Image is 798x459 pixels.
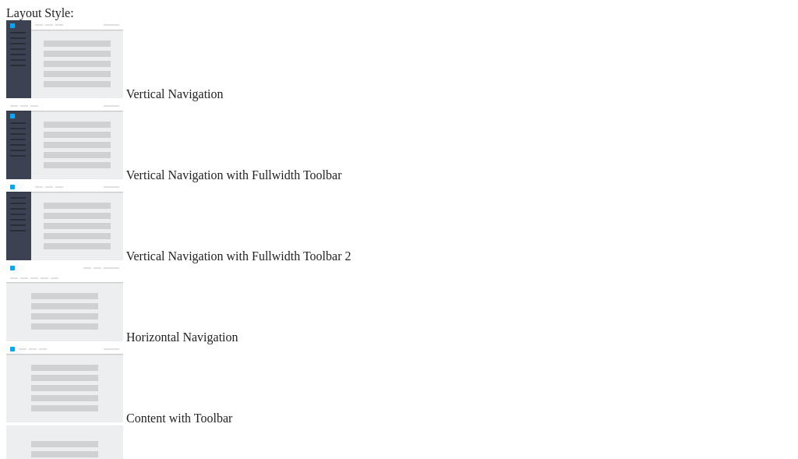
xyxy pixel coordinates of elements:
img: horizontal-nav.jpg [6,263,123,341]
span: Content with Toolbar [126,411,232,425]
md-radio-button: Vertical Navigation [6,20,792,101]
img: vertical-nav-with-full-toolbar-2.jpg [6,182,123,260]
div: Layout Style: [6,6,792,20]
img: vertical-nav-with-full-toolbar.jpg [6,101,123,179]
span: Vertical Navigation [126,87,224,101]
md-radio-button: Horizontal Navigation [6,263,792,344]
md-radio-button: Vertical Navigation with Fullwidth Toolbar [6,101,792,182]
span: Vertical Navigation with Fullwidth Toolbar 2 [126,249,351,263]
md-radio-button: Vertical Navigation with Fullwidth Toolbar 2 [6,182,792,263]
span: Horizontal Navigation [126,330,238,344]
img: vertical-nav.jpg [6,20,123,98]
img: content-with-toolbar.jpg [6,344,123,422]
md-radio-button: Content with Toolbar [6,344,792,425]
span: Vertical Navigation with Fullwidth Toolbar [126,168,342,182]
